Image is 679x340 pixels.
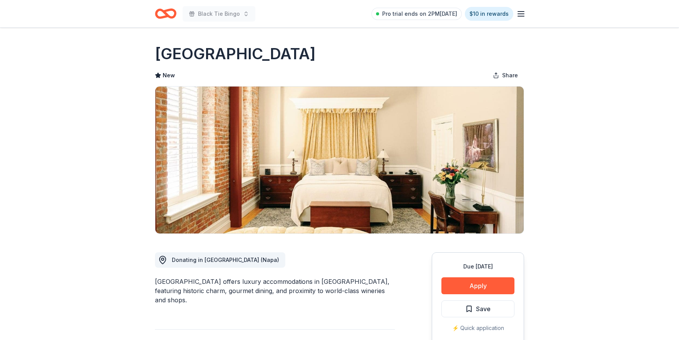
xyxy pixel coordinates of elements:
[382,9,457,18] span: Pro trial ends on 2PM[DATE]
[441,262,514,271] div: Due [DATE]
[155,277,395,305] div: [GEOGRAPHIC_DATA] offers luxury accommodations in [GEOGRAPHIC_DATA], featuring historic charm, go...
[465,7,513,21] a: $10 in rewards
[371,8,462,20] a: Pro trial ends on 2PM[DATE]
[155,87,524,233] img: Image for Napa River Inn
[487,68,524,83] button: Share
[155,43,316,65] h1: [GEOGRAPHIC_DATA]
[502,71,518,80] span: Share
[441,277,514,294] button: Apply
[476,304,491,314] span: Save
[198,9,240,18] span: Black Tie Bingo
[441,323,514,333] div: ⚡️ Quick application
[441,300,514,317] button: Save
[155,5,176,23] a: Home
[163,71,175,80] span: New
[183,6,255,22] button: Black Tie Bingo
[172,257,279,263] span: Donating in [GEOGRAPHIC_DATA] (Napa)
